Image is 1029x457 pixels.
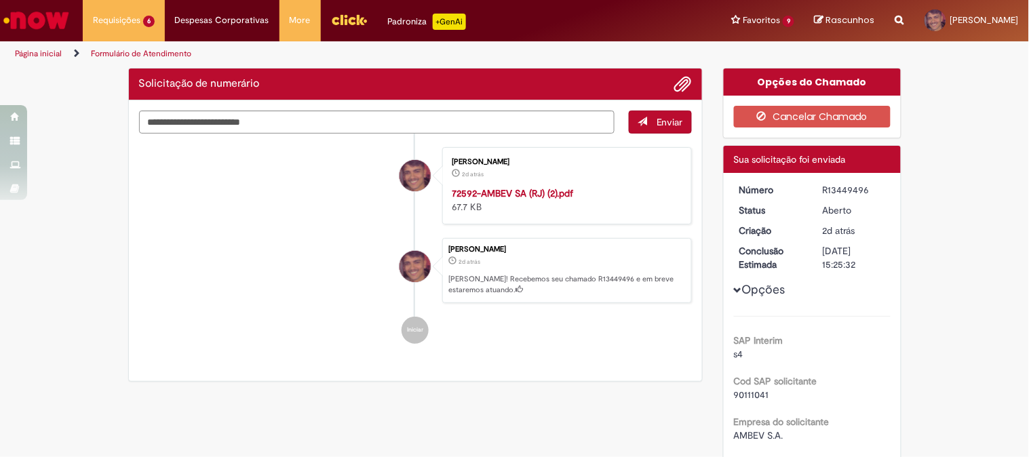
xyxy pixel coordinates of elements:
span: Rascunhos [826,14,875,26]
time: 26/08/2025 16:25:28 [459,258,480,266]
span: 9 [783,16,794,27]
div: Opções do Chamado [724,68,901,96]
div: 67.7 KB [452,186,678,214]
span: Enviar [657,116,683,128]
b: Empresa do solicitante [734,416,830,428]
img: click_logo_yellow_360x200.png [331,9,368,30]
span: AMBEV S.A. [734,429,783,441]
a: Formulário de Atendimento [91,48,191,59]
span: [PERSON_NAME] [950,14,1019,26]
div: Vitor Ermida Loyola [400,251,431,282]
span: 6 [143,16,155,27]
div: Vitor Ermida Loyola [400,160,431,191]
ul: Trilhas de página [10,41,676,66]
img: ServiceNow [1,7,71,34]
textarea: Digite sua mensagem aqui... [139,111,615,134]
p: +GenAi [433,14,466,30]
span: Favoritos [743,14,780,27]
dt: Criação [729,224,813,237]
div: Padroniza [388,14,466,30]
a: Página inicial [15,48,62,59]
dt: Status [729,203,813,217]
a: Rascunhos [815,14,875,27]
p: [PERSON_NAME]! Recebemos seu chamado R13449496 e em breve estaremos atuando. [448,274,684,295]
span: Sua solicitação foi enviada [734,153,846,165]
span: 90111041 [734,389,769,401]
div: Aberto [823,203,886,217]
ul: Histórico de tíquete [139,134,693,357]
time: 26/08/2025 16:25:23 [462,170,484,178]
b: SAP Interim [734,334,783,346]
div: R13449496 [823,183,886,197]
button: Cancelar Chamado [734,106,891,127]
span: 2d atrás [459,258,480,266]
a: 72592-AMBEV SA (RJ) (2).pdf [452,187,573,199]
time: 26/08/2025 16:25:28 [823,224,855,237]
span: Requisições [93,14,140,27]
b: Cod SAP solicitante [734,375,817,387]
div: [PERSON_NAME] [448,245,684,254]
h2: Solicitação de numerário Histórico de tíquete [139,78,260,90]
span: 2d atrás [823,224,855,237]
span: More [290,14,311,27]
dt: Número [729,183,813,197]
div: [PERSON_NAME] [452,158,678,166]
span: Despesas Corporativas [175,14,269,27]
button: Adicionar anexos [674,75,692,93]
button: Enviar [629,111,692,134]
div: 26/08/2025 16:25:28 [823,224,886,237]
div: [DATE] 15:25:32 [823,244,886,271]
span: s4 [734,348,743,360]
span: 2d atrás [462,170,484,178]
li: Vitor Ermida Loyola [139,238,693,303]
dt: Conclusão Estimada [729,244,813,271]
